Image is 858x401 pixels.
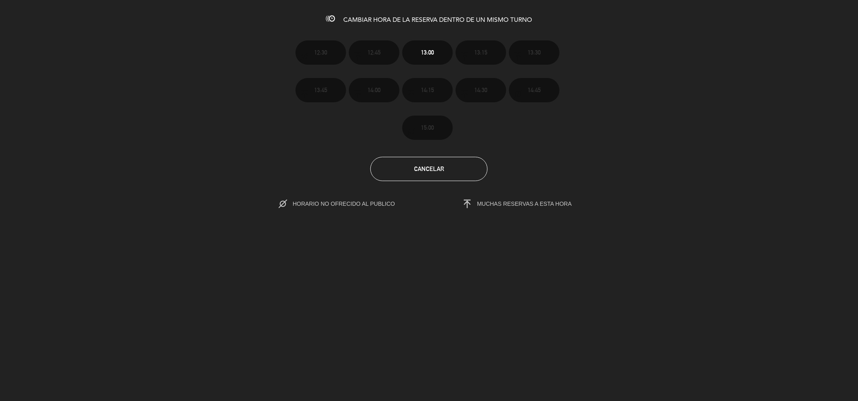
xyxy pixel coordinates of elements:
[315,85,328,95] span: 13:45
[315,48,328,57] span: 12:30
[528,48,541,57] span: 13:30
[475,48,488,57] span: 13:15
[421,123,434,132] span: 15:00
[349,78,399,102] button: 14:00
[421,48,434,57] span: 13:00
[370,157,488,181] button: Cancelar
[414,165,444,172] span: Cancelar
[456,78,506,102] button: 14:30
[528,85,541,95] span: 14:45
[456,40,506,65] button: 13:15
[368,48,381,57] span: 12:45
[296,40,346,65] button: 12:30
[402,40,453,65] button: 13:00
[293,200,412,207] span: HORARIO NO OFRECIDO AL PUBLICO
[477,200,572,207] span: MUCHAS RESERVAS A ESTA HORA
[368,85,381,95] span: 14:00
[509,78,560,102] button: 14:45
[475,85,488,95] span: 14:30
[343,17,532,23] span: CAMBIAR HORA DE LA RESERVA DENTRO DE UN MISMO TURNO
[296,78,346,102] button: 13:45
[421,85,434,95] span: 14:15
[349,40,399,65] button: 12:45
[402,116,453,140] button: 15:00
[402,78,453,102] button: 14:15
[509,40,560,65] button: 13:30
